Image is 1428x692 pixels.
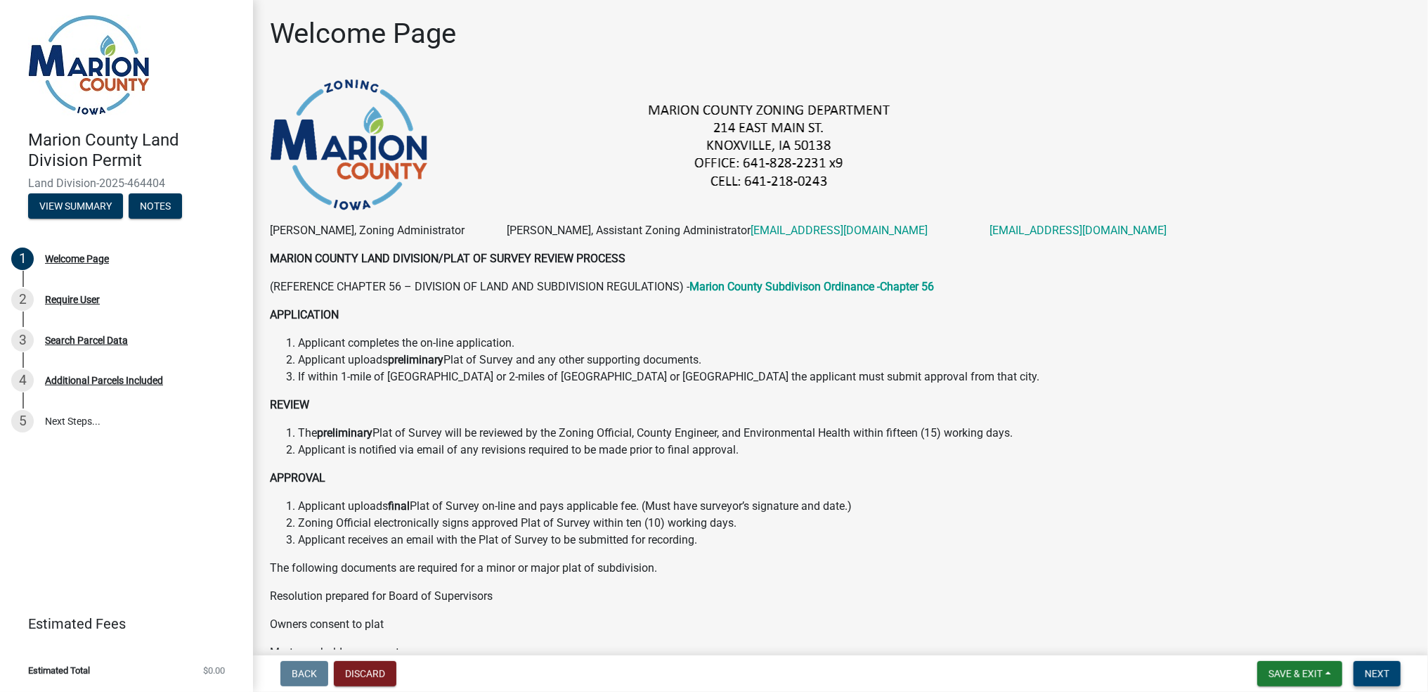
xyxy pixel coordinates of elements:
[11,329,34,352] div: 3
[45,295,100,305] div: Require User
[270,560,1411,577] p: The following documents are required for a minor or major plat of subdivision.
[428,101,1113,190] img: image_f37a4f6b-998b-4d6b-ba42-11951b6f9b75.png
[298,515,1411,532] li: Zoning Official electronically signs approved Plat of Survey within ten (10) working days.
[298,425,1411,442] li: The Plat of Survey will be reviewed by the Zoning Official, County Engineer, and Environmental He...
[270,644,1411,661] p: Mortgage holders consent
[203,666,225,675] span: $0.00
[11,410,34,432] div: 5
[28,130,242,171] h4: Marion County Land Division Permit
[270,222,1411,239] p: [PERSON_NAME], Zoning Administrator [PERSON_NAME], Assistant Zoning Administrator
[11,369,34,392] div: 4
[1268,668,1323,679] span: Save & Exit
[28,666,90,675] span: Estimated Total
[689,280,934,293] a: Marion County Subdivison Ordinance -Chapter 56
[298,498,1411,515] li: Applicant uploads Plat of Survey on-line and pays applicable fee. (Must have surveyor’s signature...
[388,353,443,366] strong: preliminary
[270,17,456,51] h1: Welcome Page
[45,335,128,345] div: Search Parcel Data
[270,398,309,411] strong: REVIEW
[298,352,1411,369] li: Applicant uploads Plat of Survey and any other supporting documents.
[129,201,182,212] wm-modal-confirm: Notes
[298,335,1411,352] li: Applicant completes the on-line application.
[11,288,34,311] div: 2
[1365,668,1389,679] span: Next
[270,471,325,485] strong: APPROVAL
[1257,661,1342,686] button: Save & Exit
[28,193,123,219] button: View Summary
[270,308,339,321] strong: APPLICATION
[11,610,231,638] a: Estimated Fees
[28,177,225,190] span: Land Division-2025-464404
[1354,661,1401,686] button: Next
[317,426,372,440] strong: preliminary
[28,15,150,115] img: Marion County, Iowa
[298,369,1411,385] li: If within 1-mile of [GEOGRAPHIC_DATA] or 2-miles of [GEOGRAPHIC_DATA] or [GEOGRAPHIC_DATA] the ap...
[270,616,1411,633] p: Owners consent to plat
[270,252,625,265] strong: MARION COUNTY LAND DIVISION/PLAT OF SURVEY REVIEW PROCESS
[989,224,1167,237] a: [EMAIL_ADDRESS][DOMAIN_NAME]
[45,254,109,264] div: Welcome Page
[298,532,1411,549] li: Applicant receives an email with the Plat of Survey to be submitted for recording.
[388,499,410,513] strong: final
[45,376,163,385] div: Additional Parcels Included
[129,193,182,219] button: Notes
[298,442,1411,459] li: Applicant is notified via email of any revisions required to be made prior to final approval.
[270,278,1411,295] p: (REFERENCE CHAPTER 56 – DIVISION OF LAND AND SUBDIVISION REGULATIONS) -
[280,661,328,686] button: Back
[270,588,1411,605] p: Resolution prepared for Board of Supervisors
[334,661,396,686] button: Discard
[292,668,317,679] span: Back
[270,79,428,211] img: image_3ec4d141-42a6-46c6-9cb6-e4a797db52ef.png
[28,201,123,212] wm-modal-confirm: Summary
[751,224,928,237] a: [EMAIL_ADDRESS][DOMAIN_NAME]
[11,248,34,270] div: 1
